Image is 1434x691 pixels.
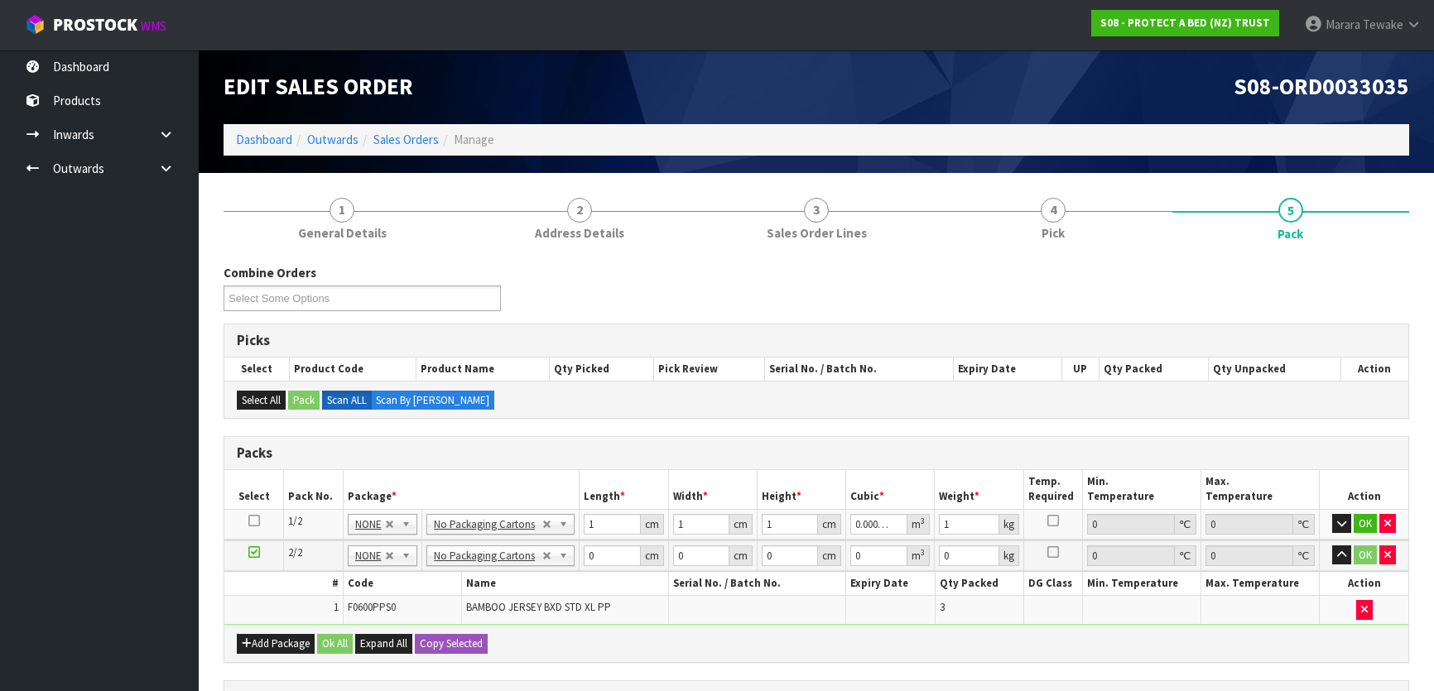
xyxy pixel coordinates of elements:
a: Outwards [307,132,358,147]
th: Code [343,572,461,596]
span: No Packaging Cartons [434,546,542,566]
button: OK [1354,545,1377,565]
div: ℃ [1293,545,1315,566]
th: Expiry Date [846,572,935,596]
th: UP [1061,357,1099,381]
a: S08 - PROTECT A BED (NZ) TRUST [1091,10,1279,36]
div: kg [999,545,1019,566]
span: 5 [1278,198,1303,223]
div: ℃ [1293,514,1315,535]
th: Expiry Date [953,357,1061,381]
span: 3 [804,198,829,223]
button: Ok All [317,634,353,654]
th: Max. Temperature [1201,572,1320,596]
button: Select All [237,391,286,410]
th: Temp. Required [1023,470,1083,509]
button: Expand All [355,634,412,654]
span: ProStock [53,14,137,36]
th: Width [668,470,757,509]
span: General Details [298,224,387,242]
span: 1/2 [288,514,302,528]
span: 1 [334,600,339,614]
label: Scan ALL [322,391,372,410]
label: Scan By [PERSON_NAME] [371,391,494,410]
th: Serial No. / Batch No. [668,572,846,596]
span: Sales Order Lines [767,224,867,242]
span: 4 [1041,198,1066,223]
span: Address Details [535,224,624,242]
th: Qty Packed [1099,357,1208,381]
th: Length [580,470,668,509]
th: Max. Temperature [1201,470,1320,509]
th: Cubic [846,470,935,509]
th: Pack No. [284,470,344,509]
button: Copy Selected [415,634,488,654]
button: Pack [288,391,320,410]
span: Pack [1278,225,1303,242]
div: cm [729,514,753,535]
div: cm [818,545,841,566]
span: NONE [355,546,386,566]
th: Name [461,572,668,596]
span: NONE [355,515,386,535]
th: Product Name [416,357,550,381]
span: Tewake [1363,17,1403,32]
strong: S08 - PROTECT A BED (NZ) TRUST [1100,16,1270,30]
th: Min. Temperature [1083,470,1201,509]
div: cm [641,545,664,566]
div: m [907,514,930,535]
div: cm [729,545,753,566]
span: Marara [1326,17,1360,32]
span: 1 [330,198,354,223]
button: Add Package [237,634,315,654]
span: S08-ORD0033035 [1234,72,1409,101]
th: Select [224,357,289,381]
th: Min. Temperature [1083,572,1201,596]
small: WMS [141,18,166,34]
th: Action [1340,357,1408,381]
h3: Packs [237,445,1396,461]
th: Action [1320,470,1408,509]
th: Select [224,470,284,509]
th: Qty Packed [935,572,1023,596]
span: Edit Sales Order [224,72,413,101]
span: 3 [940,600,945,614]
a: Dashboard [236,132,292,147]
th: DG Class [1023,572,1083,596]
div: ℃ [1175,514,1196,535]
span: BAMBOO JERSEY BXD STD XL PP [466,600,611,614]
th: # [224,572,343,596]
th: Product Code [289,357,416,381]
th: Action [1320,572,1408,596]
button: OK [1354,514,1377,534]
th: Height [757,470,845,509]
th: Package [343,470,580,509]
div: cm [818,514,841,535]
a: Sales Orders [373,132,439,147]
span: Manage [454,132,494,147]
th: Weight [935,470,1023,509]
span: F0600PPS0 [348,600,396,614]
span: Expand All [360,636,407,650]
img: cube-alt.png [25,14,46,35]
div: ℃ [1175,545,1196,566]
sup: 3 [921,547,925,558]
div: kg [999,514,1019,535]
span: No Packaging Cartons [434,515,542,535]
th: Pick Review [654,357,765,381]
th: Qty Unpacked [1209,357,1341,381]
h3: Picks [237,333,1396,348]
th: Qty Picked [550,357,654,381]
span: 2 [567,198,592,223]
span: 2/2 [288,545,302,559]
div: cm [641,514,664,535]
span: Pick [1042,224,1065,242]
th: Serial No. / Batch No. [765,357,954,381]
div: m [907,545,930,566]
sup: 3 [921,516,925,526]
label: Combine Orders [224,264,316,281]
